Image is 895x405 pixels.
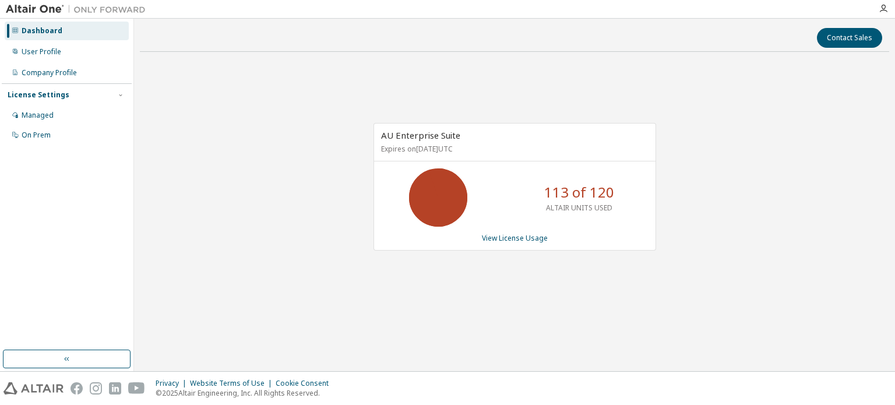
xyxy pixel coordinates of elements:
div: Managed [22,111,54,120]
p: 113 of 120 [544,182,614,202]
img: youtube.svg [128,382,145,395]
div: On Prem [22,131,51,140]
img: Altair One [6,3,151,15]
span: AU Enterprise Suite [381,129,460,141]
div: Website Terms of Use [190,379,276,388]
div: Dashboard [22,26,62,36]
img: altair_logo.svg [3,382,64,395]
div: License Settings [8,90,69,100]
p: Expires on [DATE] UTC [381,144,646,154]
div: Cookie Consent [276,379,336,388]
p: ALTAIR UNITS USED [546,203,612,213]
img: linkedin.svg [109,382,121,395]
img: instagram.svg [90,382,102,395]
div: Privacy [156,379,190,388]
div: Company Profile [22,68,77,78]
button: Contact Sales [817,28,882,48]
img: facebook.svg [71,382,83,395]
div: User Profile [22,47,61,57]
a: View License Usage [482,233,548,243]
p: © 2025 Altair Engineering, Inc. All Rights Reserved. [156,388,336,398]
